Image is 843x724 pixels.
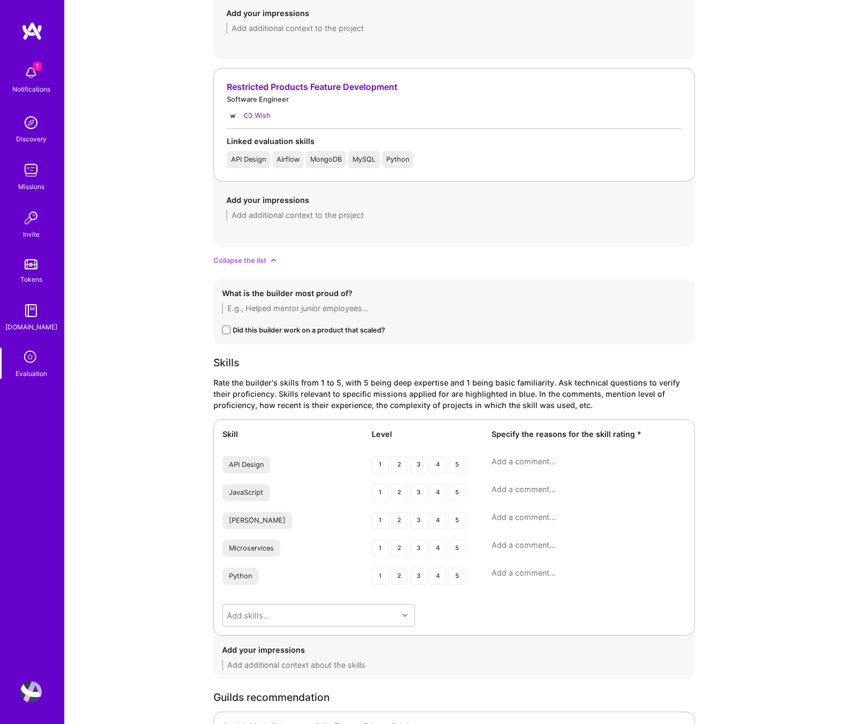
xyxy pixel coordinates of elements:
div: Collapse the list [213,255,695,266]
div: API Design [231,155,266,164]
div: Notifications [12,84,50,95]
div: 4 [430,512,447,529]
div: Skill [223,428,359,440]
div: Python [229,572,252,580]
div: Add your impressions [226,194,682,206]
div: 4 [430,484,447,501]
div: Guilds recommendation [213,692,695,703]
div: JavaScript [229,488,263,497]
div: 1 [372,512,389,529]
div: Skills [213,357,695,368]
a: User Avatar [18,681,44,703]
div: 3 [410,540,427,557]
div: Tokens [20,274,42,285]
div: Specify the reasons for the skill rating * [492,428,686,440]
img: Invite [20,207,42,229]
div: 5 [449,512,466,529]
div: 2 [391,512,408,529]
div: 3 [410,512,427,529]
div: MongoDB [310,155,342,164]
div: Wish [255,110,271,121]
div: 2 [391,456,408,473]
div: 1 [372,568,389,585]
div: 5 [449,456,466,473]
div: 2 [391,540,408,557]
div: 4 [430,568,447,585]
div: 1 [372,456,389,473]
div: Level [372,428,479,440]
div: Discovery [16,133,47,145]
div: 3 [410,568,427,585]
div: 2 [391,484,408,501]
div: What is the builder most proud of? [222,288,686,299]
div: Rate the builder's skills from 1 to 5, with 5 being deep expertise and 1 being basic familiarity.... [213,377,695,411]
span: Collapse the list [213,255,266,266]
div: Python [386,155,409,164]
img: logo [21,21,43,41]
img: guide book [20,300,42,321]
div: 5 [449,568,466,585]
div: [DOMAIN_NAME] [5,321,57,333]
div: 5 [449,540,466,557]
div: Restricted Products Feature Development [227,81,681,93]
div: Add your impressions [222,644,686,655]
div: Add skills... [227,609,270,621]
div: 3 [410,456,427,473]
div: Missions [18,181,44,192]
div: 5 [449,484,466,501]
a: Wish [244,110,271,121]
i: icon ArrowDownSecondarySmall [271,258,276,263]
div: 2 [391,568,408,585]
i: icon Chevron [402,613,408,618]
span: 1 [33,62,42,71]
img: Company logo [227,109,240,122]
div: Invite [23,229,40,240]
div: Software Engineer [227,94,681,105]
div: 1 [372,540,389,557]
div: 4 [430,456,447,473]
img: teamwork [20,160,42,181]
div: Linked evaluation skills [227,135,681,147]
i: Wish [244,111,252,120]
i: icon SelectionTeam [21,348,41,368]
div: Microservices [229,544,274,553]
div: Add your impressions [226,7,682,19]
div: Airflow [277,155,300,164]
div: 4 [430,540,447,557]
div: 3 [410,484,427,501]
img: bell [20,62,42,84]
div: API Design [229,461,264,469]
div: Did this builder work on a product that scaled? [233,325,385,336]
img: User Avatar [20,681,42,703]
div: MySQL [352,155,375,164]
img: tokens [25,259,37,269]
div: Evaluation [16,368,47,379]
div: [PERSON_NAME] [229,516,286,525]
div: 1 [372,484,389,501]
img: discovery [20,112,42,133]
